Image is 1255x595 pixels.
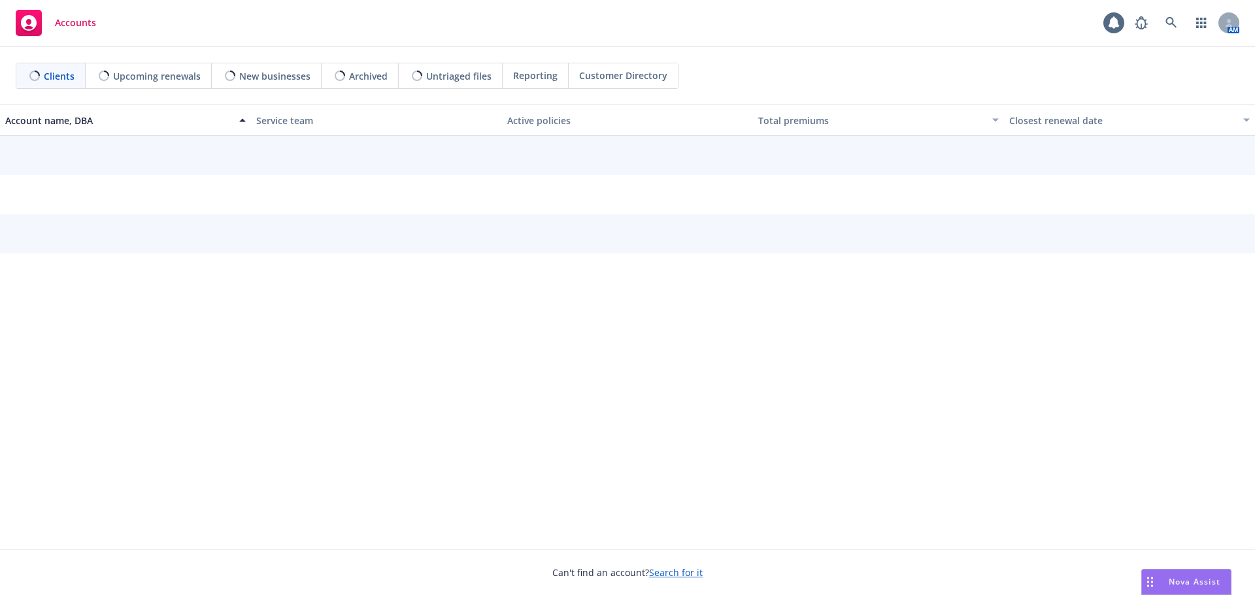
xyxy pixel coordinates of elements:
button: Total premiums [753,105,1004,136]
a: Switch app [1188,10,1214,36]
a: Search for it [649,566,703,579]
button: Active policies [502,105,753,136]
button: Service team [251,105,502,136]
span: Clients [44,69,75,83]
div: Account name, DBA [5,114,231,127]
span: Nova Assist [1169,576,1220,587]
div: Active policies [507,114,748,127]
span: Archived [349,69,388,83]
span: Upcoming renewals [113,69,201,83]
div: Drag to move [1142,570,1158,594]
span: New businesses [239,69,310,83]
div: Service team [256,114,497,127]
span: Can't find an account? [552,566,703,579]
span: Accounts [55,18,96,28]
div: Closest renewal date [1009,114,1235,127]
span: Customer Directory [579,69,667,82]
button: Closest renewal date [1004,105,1255,136]
a: Search [1158,10,1184,36]
span: Reporting [513,69,558,82]
a: Report a Bug [1128,10,1154,36]
button: Nova Assist [1141,569,1231,595]
span: Untriaged files [426,69,492,83]
a: Accounts [10,5,101,41]
div: Total premiums [758,114,984,127]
